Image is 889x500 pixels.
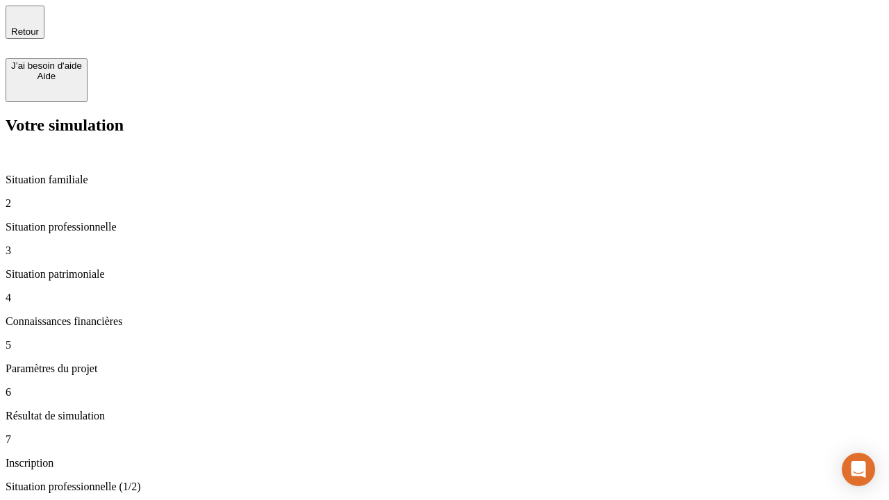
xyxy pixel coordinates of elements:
p: 4 [6,292,883,304]
p: Situation patrimoniale [6,268,883,281]
h2: Votre simulation [6,116,883,135]
div: Open Intercom Messenger [842,453,875,486]
p: Inscription [6,457,883,469]
span: Retour [11,26,39,37]
p: Situation professionnelle (1/2) [6,481,883,493]
p: 5 [6,339,883,351]
p: Résultat de simulation [6,410,883,422]
p: 6 [6,386,883,399]
p: Situation professionnelle [6,221,883,233]
p: Connaissances financières [6,315,883,328]
p: Situation familiale [6,174,883,186]
div: J’ai besoin d'aide [11,60,82,71]
p: 2 [6,197,883,210]
p: 3 [6,244,883,257]
button: J’ai besoin d'aideAide [6,58,88,102]
p: 7 [6,433,883,446]
div: Aide [11,71,82,81]
button: Retour [6,6,44,39]
p: Paramètres du projet [6,362,883,375]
